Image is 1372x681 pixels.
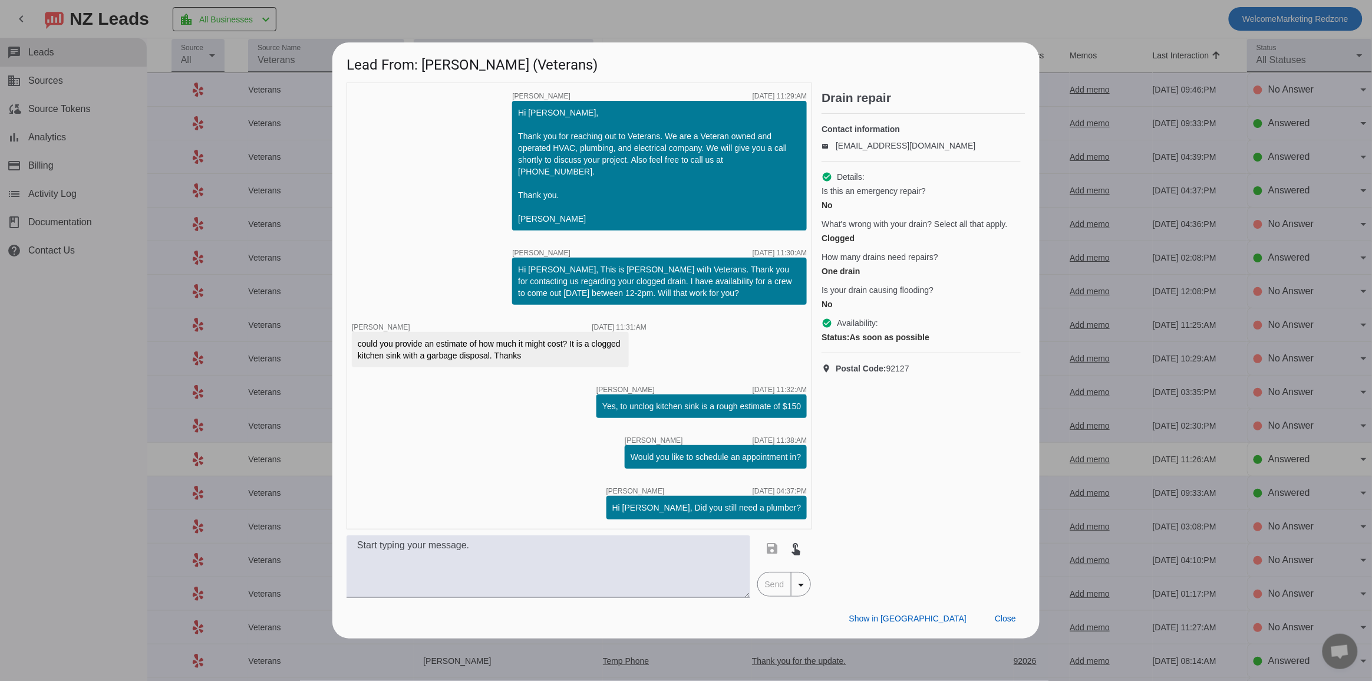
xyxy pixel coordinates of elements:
mat-icon: arrow_drop_down [794,578,808,592]
h4: Contact information [822,123,1021,135]
span: [PERSON_NAME] [512,93,570,100]
div: [DATE] 11:32:AM [753,386,807,393]
span: [PERSON_NAME] [606,488,665,495]
button: Show in [GEOGRAPHIC_DATA] [840,608,976,629]
mat-icon: location_on [822,364,836,373]
span: Availability: [837,317,878,329]
div: One drain [822,265,1021,277]
button: Close [985,608,1025,629]
mat-icon: check_circle [822,172,832,182]
div: [DATE] 11:38:AM [753,437,807,444]
div: could you provide an estimate of how much it might cost? It is a clogged kitchen sink with a garb... [358,338,623,361]
div: [DATE] 11:30:AM [753,249,807,256]
span: 92127 [836,363,909,374]
strong: Postal Code: [836,364,886,373]
div: As soon as possible [822,331,1021,343]
div: Would you like to schedule an appointment in? [631,451,801,463]
h2: Drain repair [822,92,1025,104]
span: [PERSON_NAME] [625,437,683,444]
span: Close [995,614,1016,623]
span: Details: [837,171,865,183]
span: How many drains need repairs? [822,251,938,263]
mat-icon: check_circle [822,318,832,328]
div: Clogged [822,232,1021,244]
div: Hi [PERSON_NAME], Thank you for reaching out to Veterans. We are a Veteran owned and operated HVA... [518,107,801,225]
div: Hi [PERSON_NAME], This is [PERSON_NAME] with Veterans. Thank you for contacting us regarding your... [518,264,801,299]
div: [DATE] 11:29:AM [753,93,807,100]
div: [DATE] 04:37:PM [753,488,807,495]
mat-icon: email [822,143,836,149]
span: Is this an emergency repair? [822,185,926,197]
span: Show in [GEOGRAPHIC_DATA] [849,614,967,623]
div: [DATE] 11:31:AM [592,324,647,331]
div: Yes, to unclog kitchen sink is a rough estimate of $150 [602,400,801,412]
div: No [822,199,1021,211]
span: What's wrong with your drain? Select all that apply. [822,218,1007,230]
a: [EMAIL_ADDRESS][DOMAIN_NAME] [836,141,975,150]
div: Hi [PERSON_NAME], Did you still need a plumber? [612,502,802,514]
mat-icon: touch_app [789,541,803,555]
strong: Status: [822,333,849,342]
span: [PERSON_NAME] [596,386,655,393]
span: Is your drain causing flooding? [822,284,934,296]
h1: Lead From: [PERSON_NAME] (Veterans) [332,42,1040,82]
div: No [822,298,1021,310]
span: [PERSON_NAME] [352,323,410,331]
span: [PERSON_NAME] [512,249,570,256]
